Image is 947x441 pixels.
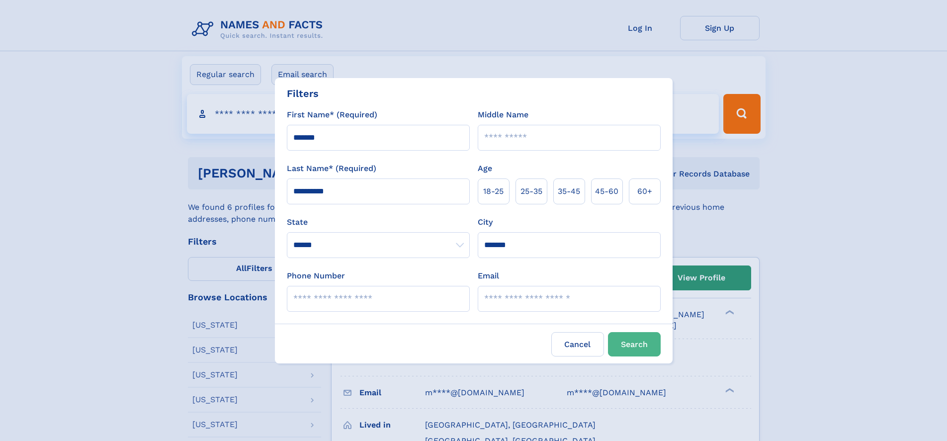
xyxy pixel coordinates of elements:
label: First Name* (Required) [287,109,377,121]
label: Email [478,270,499,282]
div: Filters [287,86,319,101]
span: 60+ [637,185,652,197]
label: State [287,216,470,228]
button: Search [608,332,661,356]
label: Cancel [551,332,604,356]
label: Last Name* (Required) [287,163,376,175]
span: 35‑45 [558,185,580,197]
span: 25‑35 [520,185,542,197]
label: Middle Name [478,109,528,121]
span: 45‑60 [595,185,618,197]
label: City [478,216,493,228]
span: 18‑25 [483,185,504,197]
label: Phone Number [287,270,345,282]
label: Age [478,163,492,175]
